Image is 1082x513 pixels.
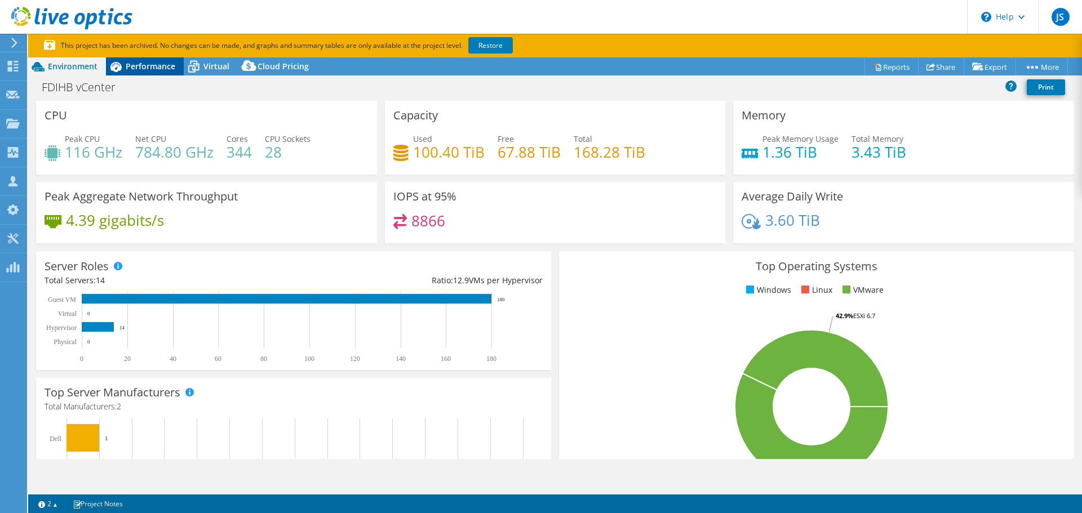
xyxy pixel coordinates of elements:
svg: \n [981,12,991,22]
a: Restore [468,37,513,53]
span: Net CPU [135,133,166,144]
text: 0 [87,339,90,345]
h3: IOPS at 95% [393,190,456,203]
span: Environment [48,61,97,72]
text: 160 [441,355,451,363]
text: 140 [396,355,406,363]
a: Print [1027,79,1065,95]
tspan: 42.9% [836,311,853,320]
h3: Server Roles [45,260,109,273]
text: Dell [50,435,61,443]
text: 20 [124,355,131,363]
h4: 4.39 gigabits/s [66,214,164,226]
h3: Top Operating Systems [567,260,1066,273]
h4: 28 [265,146,311,158]
text: 40 [170,355,176,363]
span: Cloud Pricing [258,61,309,72]
h4: 100.40 TiB [413,146,485,158]
h4: Total Manufacturers: [45,400,543,413]
span: Total Memory [852,133,903,144]
span: Peak CPU [65,133,100,144]
h4: 116 GHz [65,146,122,158]
text: Guest VM [48,296,76,304]
text: 120 [350,355,360,363]
text: 180 [497,297,505,302]
text: 1 [105,435,108,441]
a: Export [964,58,1016,75]
h4: 3.60 TiB [765,214,820,226]
text: Virtual [58,310,77,318]
span: Free [498,133,514,144]
li: Linux [799,284,832,296]
span: Cores [227,133,248,144]
text: 180 [486,355,496,363]
h4: 1.36 TiB [762,146,839,158]
text: 80 [260,355,267,363]
h3: Memory [742,109,786,122]
h3: Average Daily Write [742,190,843,203]
span: Total [574,133,592,144]
div: Total Servers: [45,274,294,287]
span: Peak Memory Usage [762,133,839,144]
h4: 344 [227,146,252,158]
span: 12.9 [453,275,469,286]
span: Performance [126,61,175,72]
li: Windows [743,284,791,296]
span: 2 [117,401,121,412]
h4: 8866 [411,215,445,227]
h1: FDIHB vCenter [37,81,133,93]
a: 2 [30,497,65,511]
span: JS [1052,8,1070,26]
a: Project Notes [65,497,131,511]
text: 0 [80,355,83,363]
text: 14 [119,325,125,331]
li: VMware [840,284,884,296]
text: 60 [215,355,221,363]
h4: 3.43 TiB [852,146,906,158]
text: 0 [87,311,90,316]
h4: 784.80 GHz [135,146,214,158]
h3: Capacity [393,109,438,122]
a: More [1016,58,1068,75]
span: Virtual [203,61,229,72]
text: Hypervisor [46,324,77,332]
text: 100 [304,355,314,363]
span: CPU Sockets [265,133,311,144]
h4: 67.88 TiB [498,146,561,158]
a: Share [918,58,964,75]
a: Reports [864,58,919,75]
h3: CPU [45,109,67,122]
p: This project has been archived. No changes can be made, and graphs and summary tables are only av... [44,39,596,52]
div: Ratio: VMs per Hypervisor [294,274,543,287]
h4: 168.28 TiB [574,146,645,158]
span: Used [413,133,432,144]
text: Physical [54,338,77,346]
h3: Peak Aggregate Network Throughput [45,190,238,203]
h3: Top Server Manufacturers [45,386,180,399]
tspan: ESXi 6.7 [853,311,875,320]
span: 14 [96,275,105,286]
